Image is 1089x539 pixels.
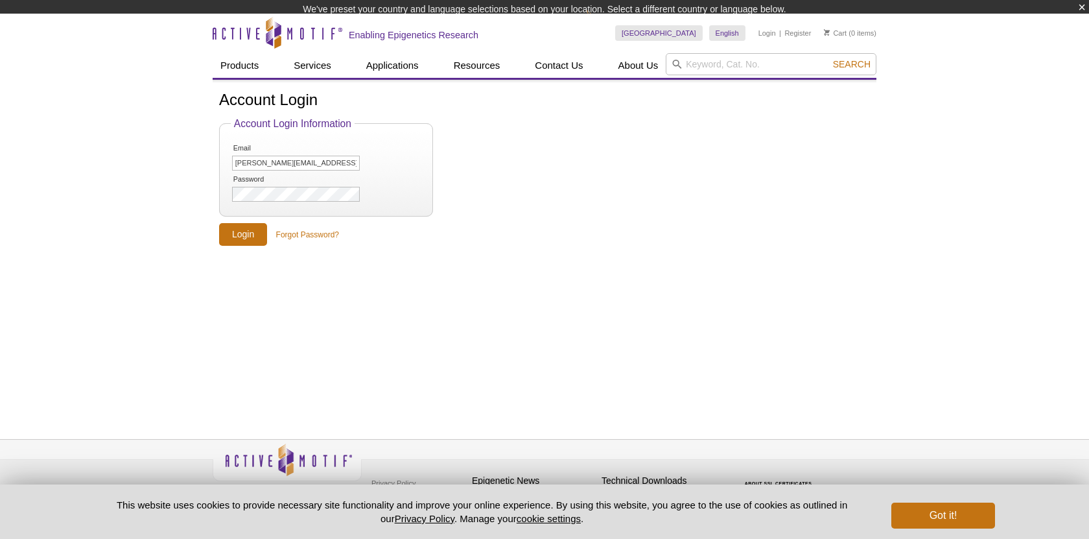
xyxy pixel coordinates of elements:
a: Forgot Password? [276,229,339,241]
img: Your Cart [824,29,830,36]
a: Cart [824,29,847,38]
a: Privacy Policy [368,473,419,493]
label: Password [232,175,298,184]
a: Contact Us [527,53,591,78]
a: Privacy Policy [395,513,454,524]
img: Change Here [587,10,621,40]
label: Email [232,144,298,152]
legend: Account Login Information [231,118,355,130]
a: ABOUT SSL CERTIFICATES [745,481,812,486]
p: This website uses cookies to provide necessary site functionality and improve your online experie... [94,498,870,525]
a: Register [784,29,811,38]
table: Click to Verify - This site chose Symantec SSL for secure e-commerce and confidential communicati... [731,462,828,491]
button: Got it! [891,503,995,529]
button: Search [829,58,874,70]
h2: Enabling Epigenetics Research [349,29,478,41]
img: Active Motif, [213,440,362,492]
h4: Technical Downloads [602,475,725,486]
h4: Epigenetic News [472,475,595,486]
li: (0 items) [824,25,876,41]
a: English [709,25,745,41]
a: Applications [358,53,427,78]
h1: Account Login [219,91,870,110]
a: About Us [611,53,666,78]
a: Services [286,53,339,78]
span: Search [833,59,871,69]
li: | [779,25,781,41]
button: cookie settings [517,513,581,524]
input: Keyword, Cat. No. [666,53,876,75]
a: Resources [446,53,508,78]
a: [GEOGRAPHIC_DATA] [615,25,703,41]
a: Products [213,53,266,78]
a: Login [758,29,776,38]
input: Login [219,223,267,246]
